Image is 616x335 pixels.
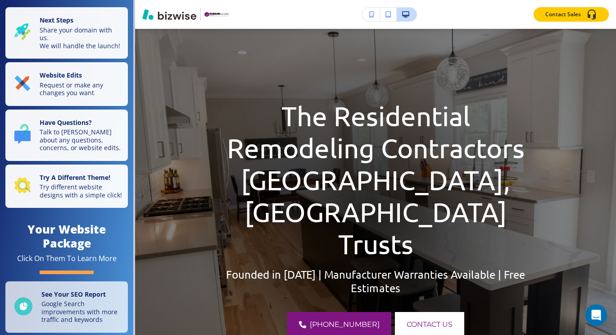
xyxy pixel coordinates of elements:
strong: Next Steps [40,16,73,24]
p: Contact Sales [545,10,581,18]
p: Try different website designs with a simple click! [40,183,122,199]
button: Next StepsShare your domain with us.We will handle the launch! [5,7,128,59]
span: CONTACT US [407,319,453,330]
a: See Your SEO ReportGoogle Search improvements with more traffic and keywords [5,281,128,333]
p: The Residential Remodeling Contractors [GEOGRAPHIC_DATA], [GEOGRAPHIC_DATA] Trusts [221,100,530,260]
button: Contact Sales [534,7,609,22]
p: Share your domain with us. We will handle the launch! [40,26,122,50]
img: Bizwise Logo [142,9,196,20]
strong: See Your SEO Report [41,290,106,298]
p: Google Search improvements with more traffic and keywords [41,300,122,324]
p: Talk to [PERSON_NAME] about any questions, concerns, or website edits. [40,128,122,152]
div: Click On Them To Learn More [17,254,117,263]
strong: Have Questions? [40,118,92,127]
button: Try A Different Theme!Try different website designs with a simple click! [5,165,128,208]
strong: Try A Different Theme! [40,173,110,182]
span: [PHONE_NUMBER] [310,319,380,330]
p: Request or make any changes you want [40,81,122,97]
button: Website EditsRequest or make any changes you want [5,62,128,106]
h4: Your Website Package [5,222,128,250]
img: Your Logo [204,12,229,17]
strong: Website Edits [40,71,82,79]
div: Open Intercom Messenger [585,304,607,326]
button: Have Questions?Talk to [PERSON_NAME] about any questions, concerns, or website edits. [5,110,128,161]
p: Founded in [DATE] | Manufacturer Warranties Available | Free Estimates [221,268,530,295]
